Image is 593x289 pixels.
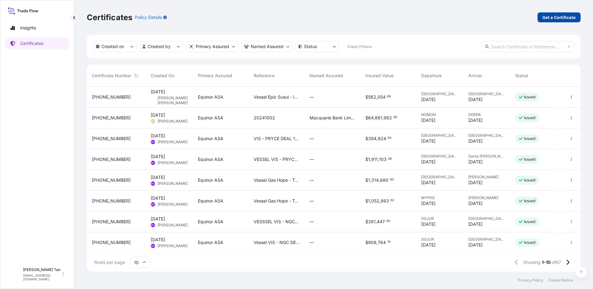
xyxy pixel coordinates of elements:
[370,199,371,203] span: ,
[421,175,458,180] span: [GEOGRAPHIC_DATA]
[365,136,368,141] span: $
[370,178,371,182] span: ,
[87,12,132,22] p: Certificates
[365,178,368,182] span: $
[523,259,541,265] span: Showing
[140,41,183,52] button: createdBy Filter options
[151,153,165,160] span: [DATE]
[150,97,156,104] span: SLLT
[198,94,223,100] span: Equinor ASA
[387,158,388,160] span: .
[254,177,300,183] span: Vessel Gas Hope - Tela Deal 14297
[468,237,506,242] span: [GEOGRAPHIC_DATA]
[421,96,435,103] span: [DATE]
[524,95,535,100] p: Issued
[468,138,483,144] span: [DATE]
[9,271,19,277] span: SLL
[524,136,535,141] p: Issued
[158,160,188,165] span: [PERSON_NAME]
[151,133,165,139] span: [DATE]
[310,115,355,121] span: Macquarie Bank Limited
[342,42,377,51] button: Clear Filters
[254,136,300,142] span: VIS - PRYCE DEAL 14263
[151,89,165,95] span: [DATE]
[421,242,435,248] span: [DATE]
[92,156,131,162] span: [PHONE_NUMBER]
[158,96,188,105] span: [PERSON_NAME] [PERSON_NAME]
[92,115,131,121] span: [PHONE_NUMBER]
[310,94,314,100] span: —
[151,222,155,228] span: MT
[198,73,232,79] span: Primary Assured
[381,199,389,203] span: 993
[368,178,370,182] span: 1
[376,95,377,99] span: ,
[251,43,283,50] p: Named Assured
[468,112,506,117] span: DEBRB
[421,117,435,123] span: [DATE]
[392,116,393,118] span: .
[468,91,506,96] span: [GEOGRAPHIC_DATA]
[92,198,131,204] span: [PHONE_NUMBER]
[421,237,458,242] span: SGJUR
[386,137,387,139] span: .
[365,116,368,120] span: $
[368,157,370,162] span: 1
[524,115,535,120] p: Issued
[365,240,368,245] span: $
[377,95,386,99] span: 054
[377,220,385,224] span: 447
[365,73,394,79] span: Insured Value
[388,137,391,139] span: 93
[151,118,155,124] span: AH
[310,198,314,204] span: —
[347,43,372,50] p: Clear Filters
[387,241,390,243] span: 10
[23,273,61,281] p: [EMAIL_ADDRESS][DOMAIN_NAME]
[378,157,379,162] span: ,
[468,242,483,248] span: [DATE]
[468,175,506,180] span: [PERSON_NAME]
[421,195,458,200] span: MYPKG
[377,136,378,141] span: ,
[386,241,387,243] span: .
[158,181,188,186] span: [PERSON_NAME]
[92,239,131,246] span: [PHONE_NUMBER]
[310,136,314,142] span: —
[92,136,131,142] span: [PHONE_NUMBER]
[94,259,125,265] span: Rows per page
[254,219,300,225] span: VESSSEL VIS - NGC DEAL 12011
[254,94,300,100] span: Vessel Epic Susui - IOC deal 14208
[468,195,506,200] span: [PERSON_NAME]
[524,219,535,224] p: Issued
[388,158,392,160] span: 48
[548,278,573,283] a: Cookie Notice
[386,220,390,222] span: 90
[158,202,188,207] span: [PERSON_NAME]
[421,180,435,186] span: [DATE]
[101,43,124,50] p: Created on
[254,239,300,246] span: Vessel VIS - NGC DEAL 12009
[375,116,382,120] span: 661
[370,157,371,162] span: ,
[374,116,375,120] span: ,
[542,259,551,265] span: 1-10
[365,157,368,162] span: $
[518,278,543,283] a: Privacy Policy
[371,157,378,162] span: 911
[379,199,381,203] span: ,
[382,116,384,120] span: ,
[92,94,131,100] span: [PHONE_NUMBER]
[241,41,292,52] button: cargoOwner Filter options
[376,220,377,224] span: ,
[421,216,458,221] span: SGJUR
[198,239,223,246] span: Equinor ASA
[310,156,314,162] span: —
[198,219,223,225] span: Equinor ASA
[310,219,314,225] span: —
[390,179,394,181] span: 40
[151,216,165,222] span: [DATE]
[389,179,390,181] span: .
